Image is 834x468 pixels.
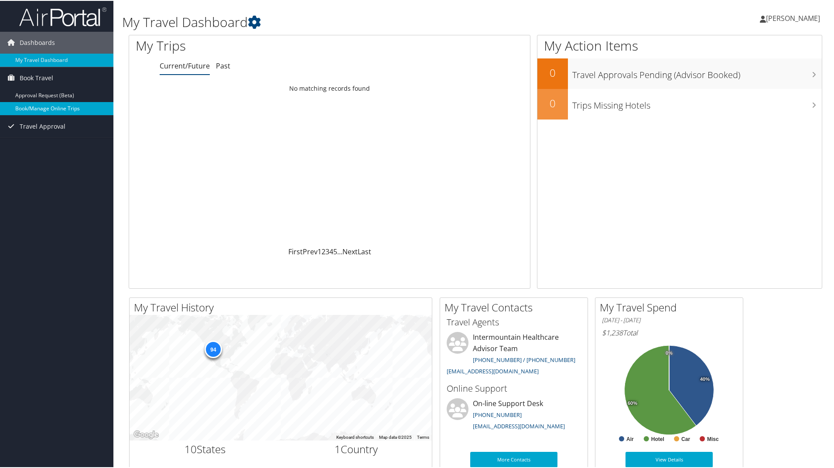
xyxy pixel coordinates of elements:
[700,376,710,381] tspan: 40%
[134,299,432,314] h2: My Travel History
[537,95,568,110] h2: 0
[473,421,565,429] a: [EMAIL_ADDRESS][DOMAIN_NAME]
[473,355,575,363] a: [PHONE_NUMBER] / [PHONE_NUMBER]
[602,327,736,337] h6: Total
[572,94,822,111] h3: Trips Missing Hotels
[335,441,341,455] span: 1
[129,80,530,96] td: No matching records found
[329,246,333,256] a: 4
[626,435,634,441] text: Air
[537,65,568,79] h2: 0
[628,400,637,405] tspan: 60%
[136,36,356,54] h1: My Trips
[602,327,623,337] span: $1,238
[321,246,325,256] a: 2
[325,246,329,256] a: 3
[20,31,55,53] span: Dashboards
[444,299,588,314] h2: My Travel Contacts
[122,12,593,31] h1: My Travel Dashboard
[681,435,690,441] text: Car
[303,246,318,256] a: Prev
[379,434,412,439] span: Map data ©2025
[572,64,822,80] h3: Travel Approvals Pending (Advisor Booked)
[19,6,106,26] img: airportal-logo.png
[318,246,321,256] a: 1
[651,435,664,441] text: Hotel
[625,451,713,467] a: View Details
[537,88,822,119] a: 0Trips Missing Hotels
[666,350,673,355] tspan: 0%
[600,299,743,314] h2: My Travel Spend
[442,397,585,433] li: On-line Support Desk
[473,410,522,418] a: [PHONE_NUMBER]
[537,58,822,88] a: 0Travel Approvals Pending (Advisor Booked)
[447,315,581,328] h3: Travel Agents
[760,4,829,31] a: [PERSON_NAME]
[442,331,585,378] li: Intermountain Healthcare Advisor Team
[160,60,210,70] a: Current/Future
[336,434,374,440] button: Keyboard shortcuts
[333,246,337,256] a: 5
[602,315,736,324] h6: [DATE] - [DATE]
[288,246,303,256] a: First
[537,36,822,54] h1: My Action Items
[707,435,719,441] text: Misc
[20,115,65,137] span: Travel Approval
[287,441,426,456] h2: Country
[216,60,230,70] a: Past
[447,366,539,374] a: [EMAIL_ADDRESS][DOMAIN_NAME]
[342,246,358,256] a: Next
[470,451,557,467] a: More Contacts
[358,246,371,256] a: Last
[447,382,581,394] h3: Online Support
[337,246,342,256] span: …
[417,434,429,439] a: Terms (opens in new tab)
[204,340,222,357] div: 94
[132,428,161,440] img: Google
[766,13,820,22] span: [PERSON_NAME]
[132,428,161,440] a: Open this area in Google Maps (opens a new window)
[136,441,274,456] h2: States
[20,66,53,88] span: Book Travel
[185,441,197,455] span: 10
